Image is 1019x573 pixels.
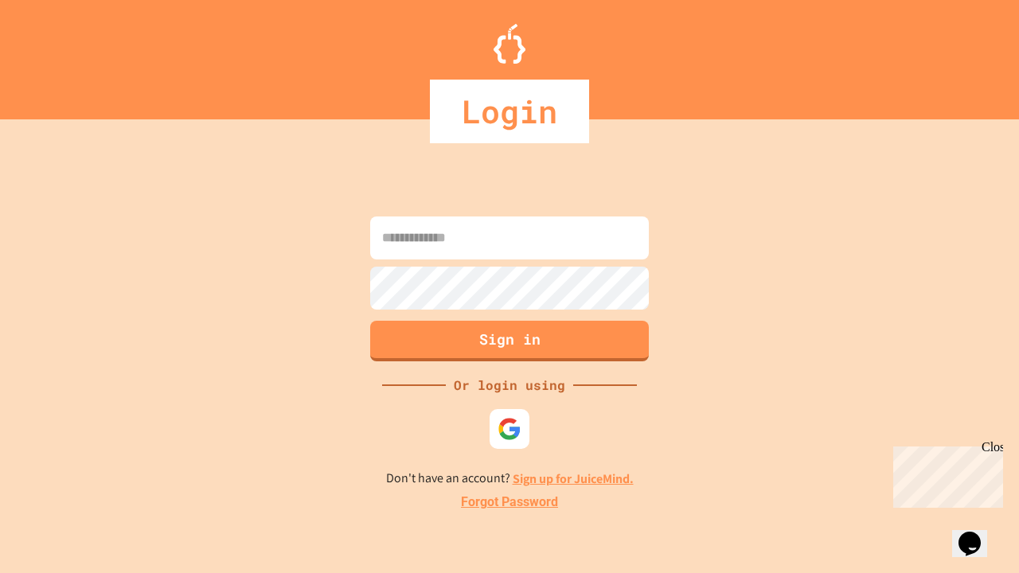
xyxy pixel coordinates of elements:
img: google-icon.svg [498,417,521,441]
div: Or login using [446,376,573,395]
img: Logo.svg [494,24,525,64]
a: Sign up for JuiceMind. [513,470,634,487]
a: Forgot Password [461,493,558,512]
p: Don't have an account? [386,469,634,489]
button: Sign in [370,321,649,361]
div: Chat with us now!Close [6,6,110,101]
div: Login [430,80,589,143]
iframe: chat widget [952,509,1003,557]
iframe: chat widget [887,440,1003,508]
